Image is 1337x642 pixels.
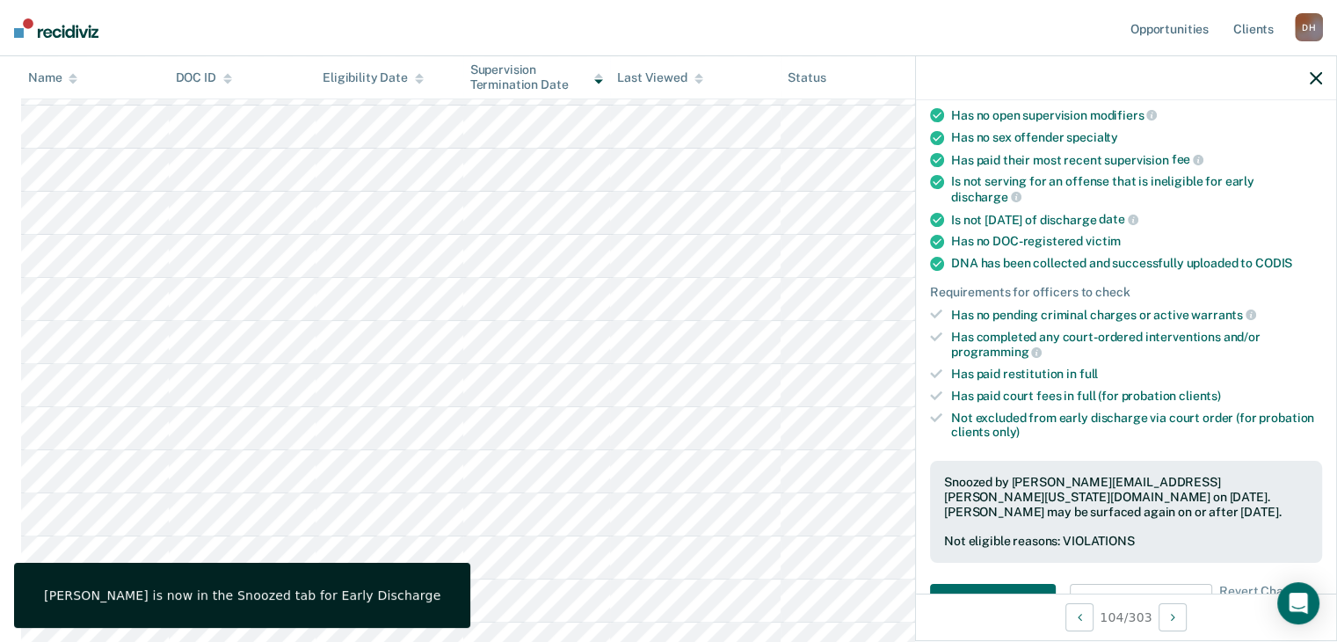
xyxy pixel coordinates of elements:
[1179,389,1221,403] span: clients)
[951,330,1322,360] div: Has completed any court-ordered interventions and/or
[951,367,1322,382] div: Has paid restitution in
[944,475,1308,519] div: Snoozed by [PERSON_NAME][EMAIL_ADDRESS][PERSON_NAME][US_STATE][DOMAIN_NAME] on [DATE]. [PERSON_NA...
[1255,256,1292,270] span: CODIS
[930,584,1056,619] button: Navigate to form
[951,256,1322,271] div: DNA has been collected and successfully uploaded to
[1172,152,1203,166] span: fee
[951,307,1322,323] div: Has no pending criminal charges or active
[1079,367,1098,381] span: full
[951,345,1042,359] span: programming
[992,425,1020,439] span: only)
[944,534,1308,549] div: Not eligible reasons: VIOLATIONS
[1070,584,1212,619] button: Update Eligibility
[951,389,1322,404] div: Has paid court fees in full (for probation
[1086,234,1121,248] span: victim
[1159,603,1187,631] button: Next Opportunity
[1099,212,1137,226] span: date
[44,587,440,603] div: [PERSON_NAME] is now in the Snoozed tab for Early Discharge
[617,70,702,85] div: Last Viewed
[930,285,1322,300] div: Requirements for officers to check
[470,62,604,92] div: Supervision Termination Date
[951,152,1322,168] div: Has paid their most recent supervision
[951,107,1322,123] div: Has no open supervision
[1090,108,1158,122] span: modifiers
[14,18,98,38] img: Recidiviz
[1277,582,1319,624] div: Open Intercom Messenger
[916,594,1336,640] div: 104 / 303
[951,130,1322,145] div: Has no sex offender
[1065,603,1094,631] button: Previous Opportunity
[1066,130,1118,144] span: specialty
[951,411,1322,441] div: Not excluded from early discharge via court order (for probation clients
[323,70,424,85] div: Eligibility Date
[951,212,1322,228] div: Is not [DATE] of discharge
[951,174,1322,204] div: Is not serving for an offense that is ineligible for early
[1219,584,1311,619] span: Revert Changes
[1295,13,1323,41] div: D H
[176,70,232,85] div: DOC ID
[788,70,825,85] div: Status
[930,584,1063,619] a: Navigate to form link
[951,190,1021,204] span: discharge
[1191,308,1256,322] span: warrants
[28,70,77,85] div: Name
[951,234,1322,249] div: Has no DOC-registered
